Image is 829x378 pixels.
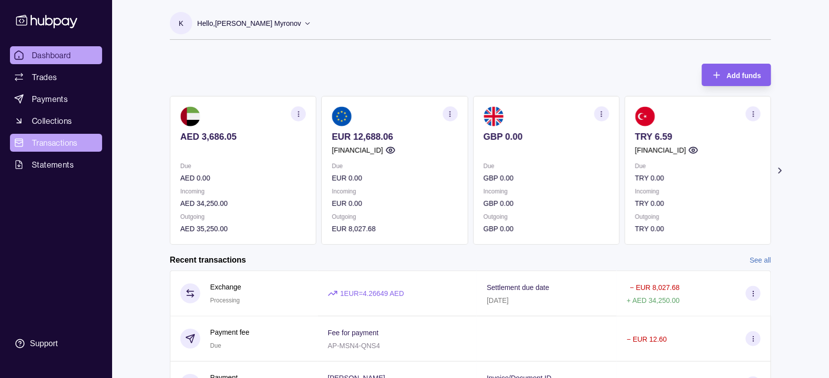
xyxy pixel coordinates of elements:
a: Payments [10,90,102,108]
span: Dashboard [32,49,71,61]
p: AP-MSN4-QNS4 [328,342,380,350]
p: Outgoing [180,211,306,222]
p: Settlement due date [487,283,549,291]
img: gb [484,106,504,126]
a: Dashboard [10,46,102,64]
p: TRY 0.00 [635,198,761,209]
p: Incoming [635,186,761,197]
p: EUR 12,688.06 [332,131,457,142]
p: GBP 0.00 [484,131,609,142]
p: AED 3,686.05 [180,131,306,142]
p: Incoming [484,186,609,197]
p: Outgoing [332,211,457,222]
p: Fee for payment [328,329,379,337]
p: [DATE] [487,296,509,304]
p: Outgoing [635,211,761,222]
p: Due [180,161,306,172]
p: AED 35,250.00 [180,223,306,234]
a: Trades [10,68,102,86]
h2: Recent transactions [170,255,246,266]
span: Trades [32,71,57,83]
p: − EUR 12.60 [627,335,667,343]
p: TRY 0.00 [635,223,761,234]
p: [FINANCIAL_ID] [635,145,687,156]
span: Add funds [727,72,761,80]
span: Statements [32,159,74,171]
p: Incoming [180,186,306,197]
span: Due [210,342,221,349]
p: Hello, [PERSON_NAME] Myronov [197,18,301,29]
p: + AED 34,250.00 [627,296,680,304]
a: See all [750,255,771,266]
p: Due [635,161,761,172]
span: Transactions [32,137,78,149]
div: Support [30,338,58,349]
p: GBP 0.00 [484,173,609,184]
p: EUR 0.00 [332,173,457,184]
p: Incoming [332,186,457,197]
img: eu [332,106,352,126]
p: TRY 6.59 [635,131,761,142]
p: AED 0.00 [180,173,306,184]
a: Support [10,333,102,354]
p: 1 EUR = 4.26649 AED [340,288,404,299]
a: Transactions [10,134,102,152]
a: Statements [10,156,102,174]
p: EUR 8,027.68 [332,223,457,234]
p: GBP 0.00 [484,198,609,209]
p: − EUR 8,027.68 [630,283,680,291]
span: Collections [32,115,72,127]
p: GBP 0.00 [484,223,609,234]
p: EUR 0.00 [332,198,457,209]
p: [FINANCIAL_ID] [332,145,383,156]
p: Payment fee [210,327,250,338]
p: Outgoing [484,211,609,222]
span: Payments [32,93,68,105]
p: Exchange [210,282,241,292]
p: TRY 0.00 [635,173,761,184]
button: Add funds [702,64,771,86]
p: Due [484,161,609,172]
a: Collections [10,112,102,130]
img: tr [635,106,655,126]
p: Due [332,161,457,172]
img: ae [180,106,200,126]
p: K [179,18,183,29]
span: Processing [210,297,240,304]
p: AED 34,250.00 [180,198,306,209]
